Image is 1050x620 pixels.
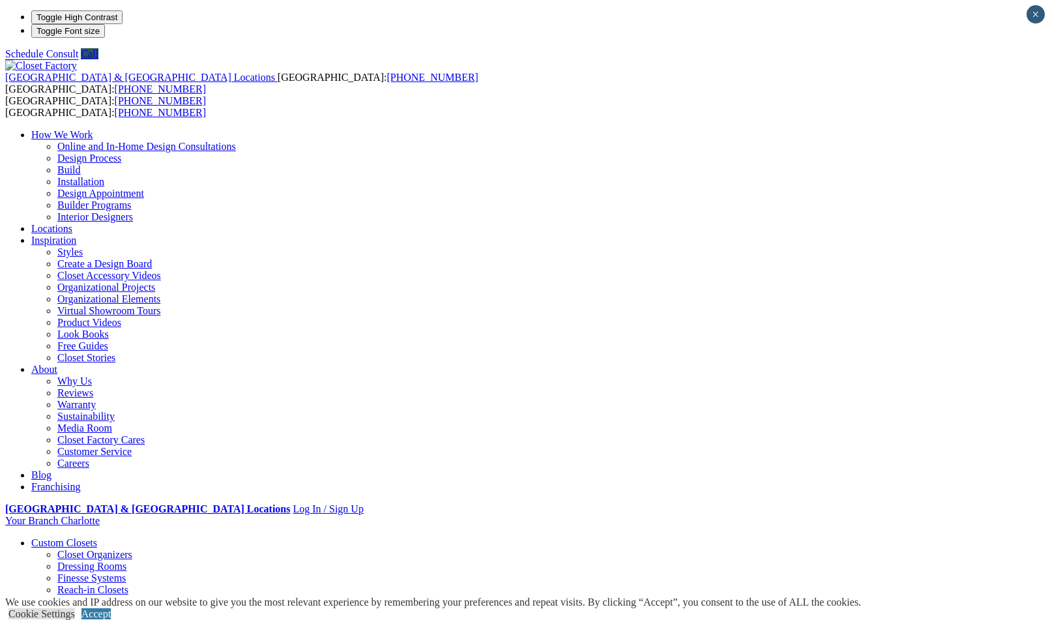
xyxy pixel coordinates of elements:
[5,515,58,526] span: Your Branch
[36,12,117,22] span: Toggle High Contrast
[57,584,128,595] a: Reach-in Closets
[57,211,133,222] a: Interior Designers
[57,258,152,269] a: Create a Design Board
[5,72,478,95] span: [GEOGRAPHIC_DATA]: [GEOGRAPHIC_DATA]:
[81,608,111,619] a: Accept
[5,515,100,526] a: Your Branch Charlotte
[31,481,81,492] a: Franchising
[31,10,123,24] button: Toggle High Contrast
[115,83,206,95] a: [PHONE_NUMBER]
[5,72,278,83] a: [GEOGRAPHIC_DATA] & [GEOGRAPHIC_DATA] Locations
[57,176,104,187] a: Installation
[31,469,51,480] a: Blog
[57,305,161,316] a: Virtual Showroom Tours
[57,399,96,410] a: Warranty
[57,352,115,363] a: Closet Stories
[57,141,236,152] a: Online and In-Home Design Consultations
[57,458,89,469] a: Careers
[57,434,145,445] a: Closet Factory Cares
[57,422,112,434] a: Media Room
[57,387,93,398] a: Reviews
[115,95,206,106] a: [PHONE_NUMBER]
[57,549,132,560] a: Closet Organizers
[115,107,206,118] a: [PHONE_NUMBER]
[57,329,109,340] a: Look Books
[386,72,478,83] a: [PHONE_NUMBER]
[31,364,57,375] a: About
[57,340,108,351] a: Free Guides
[31,537,97,548] a: Custom Closets
[57,376,92,387] a: Why Us
[61,515,100,526] span: Charlotte
[57,411,115,422] a: Sustainability
[57,188,144,199] a: Design Appointment
[5,95,206,118] span: [GEOGRAPHIC_DATA]: [GEOGRAPHIC_DATA]:
[31,223,72,234] a: Locations
[31,235,76,246] a: Inspiration
[57,282,155,293] a: Organizational Projects
[57,270,161,281] a: Closet Accessory Videos
[31,129,93,140] a: How We Work
[1027,5,1045,23] button: Close
[57,293,160,304] a: Organizational Elements
[31,24,105,38] button: Toggle Font size
[36,26,100,36] span: Toggle Font size
[57,164,81,175] a: Build
[5,48,78,59] a: Schedule Consult
[8,608,75,619] a: Cookie Settings
[57,317,121,328] a: Product Videos
[5,503,290,514] a: [GEOGRAPHIC_DATA] & [GEOGRAPHIC_DATA] Locations
[81,48,98,59] a: Call
[57,199,131,211] a: Builder Programs
[57,153,121,164] a: Design Process
[57,446,132,457] a: Customer Service
[5,72,275,83] span: [GEOGRAPHIC_DATA] & [GEOGRAPHIC_DATA] Locations
[57,246,83,258] a: Styles
[5,60,77,72] img: Closet Factory
[57,596,111,607] a: Shoe Closets
[57,572,126,583] a: Finesse Systems
[57,561,126,572] a: Dressing Rooms
[5,597,861,608] div: We use cookies and IP address on our website to give you the most relevant experience by remember...
[293,503,363,514] a: Log In / Sign Up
